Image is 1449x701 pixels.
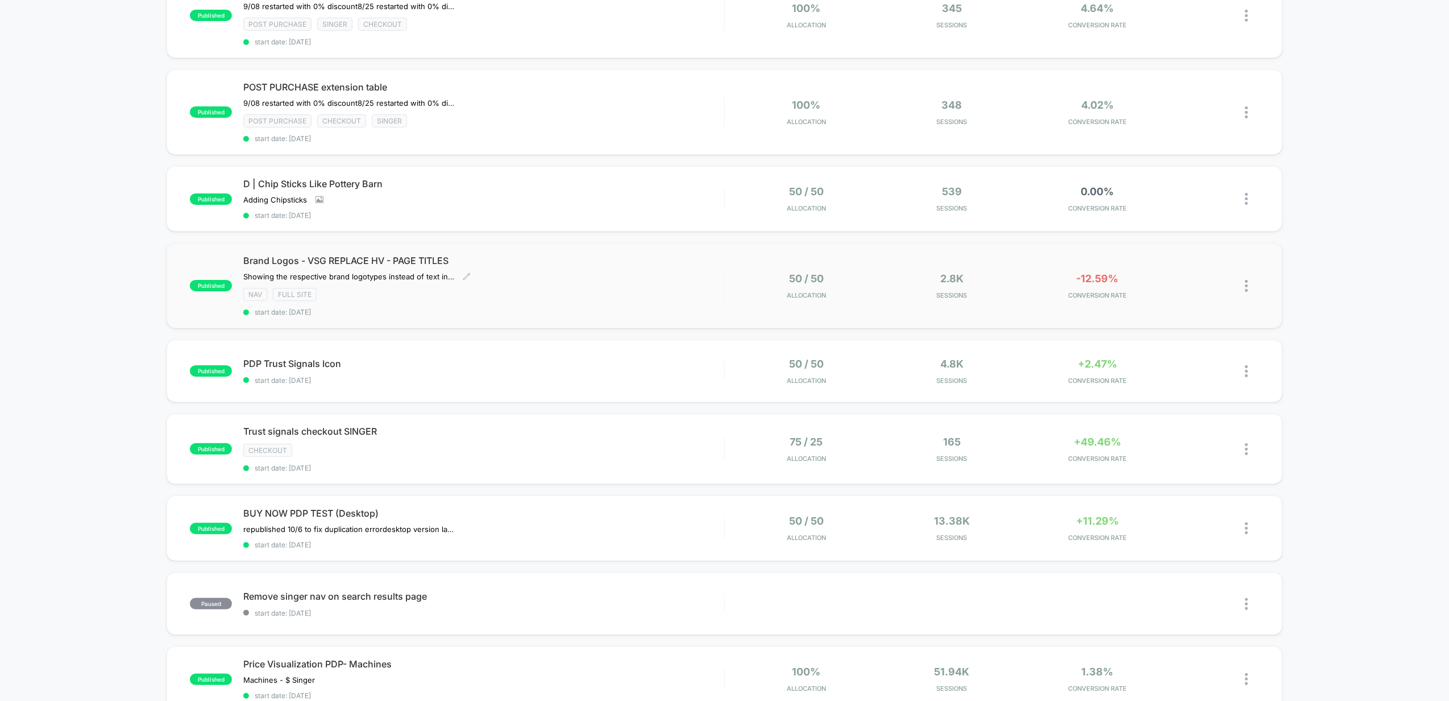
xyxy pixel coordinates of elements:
span: published [190,10,232,21]
span: published [190,280,232,291]
img: close [1245,280,1248,292]
span: Singer [372,114,407,127]
span: CONVERSION RATE [1027,455,1167,463]
span: start date: [DATE] [243,134,724,143]
span: Sessions [882,118,1022,126]
img: close [1245,522,1248,534]
span: start date: [DATE] [243,691,724,700]
span: 100% [792,666,820,678]
span: 4.64% [1081,2,1114,14]
span: 9/08 restarted with 0% discount﻿8/25 restarted with 0% discount due to Laborday promo [243,98,454,108]
span: start date: [DATE] [243,541,724,549]
span: 100% [792,99,820,111]
span: +49.46% [1074,436,1121,448]
span: published [190,523,232,534]
img: close [1245,106,1248,118]
span: start date: [DATE] [243,464,724,472]
span: CONVERSION RATE [1027,291,1167,299]
span: paused [190,598,232,609]
span: Sessions [882,377,1022,385]
span: POST PURCHASE extension table [243,81,724,93]
span: published [190,365,232,377]
span: Post Purchase [243,114,312,127]
span: published [190,443,232,455]
span: checkout [243,444,292,457]
span: Allocation [787,377,826,385]
span: Post Purchase [243,18,312,31]
span: Allocation [787,534,826,542]
span: 348 [941,99,962,111]
span: Brand Logos - VSG REPLACE HV - PAGE TITLES [243,255,724,266]
span: 4.8k [940,358,964,370]
span: NAV [243,288,267,301]
span: Sessions [882,455,1022,463]
span: CONVERSION RATE [1027,21,1167,29]
span: 50 / 50 [789,358,824,370]
span: 100% [792,2,820,14]
span: published [190,193,232,205]
span: checkout [317,114,366,127]
span: Allocation [787,684,826,692]
span: Singer [317,18,352,31]
span: CONVERSION RATE [1027,118,1167,126]
span: Price Visualization PDP- Machines [243,658,724,670]
span: start date: [DATE] [243,376,724,385]
img: close [1245,673,1248,685]
span: 539 [942,185,962,197]
span: 345 [942,2,962,14]
span: Allocation [787,21,826,29]
span: Allocation [787,118,826,126]
span: 2.8k [940,273,964,284]
span: BUY NOW PDP TEST (Desktop) [243,508,724,519]
img: close [1245,193,1248,205]
span: D | Chip Sticks Like Pottery Barn [243,178,724,189]
span: Trust signals checkout SINGER [243,426,724,437]
span: Allocation [787,204,826,212]
span: +2.47% [1078,358,1117,370]
span: -12.59% [1076,273,1118,284]
span: 4.02% [1081,99,1114,111]
span: start date: [DATE] [243,308,724,316]
span: Machines - $ Singer [243,675,315,684]
span: 50 / 50 [789,515,824,527]
span: Allocation [787,455,826,463]
span: Remove singer nav on search results page [243,591,724,602]
span: +11.29% [1076,515,1119,527]
img: close [1245,10,1248,22]
span: 75 / 25 [790,436,823,448]
span: 50 / 50 [789,273,824,284]
span: 50 / 50 [789,185,824,197]
span: Sessions [882,534,1022,542]
span: CONVERSION RATE [1027,377,1167,385]
span: CONVERSION RATE [1027,534,1167,542]
span: 9/08 restarted with 0% discount8/25 restarted with 0% discount due to Laborday promo10% off 6% CR... [243,2,454,11]
span: start date: [DATE] [243,211,724,220]
span: Sessions [882,684,1022,692]
span: Showing the respective brand logotypes instead of text in tabs [243,272,454,281]
span: Sessions [882,21,1022,29]
span: CONVERSION RATE [1027,684,1167,692]
span: 1.38% [1081,666,1113,678]
span: 51.94k [934,666,969,678]
span: start date: [DATE] [243,609,724,617]
img: close [1245,443,1248,455]
span: 165 [943,436,961,448]
span: Sessions [882,204,1022,212]
span: published [190,674,232,685]
img: close [1245,365,1248,377]
span: CONVERSION RATE [1027,204,1167,212]
span: Full site [273,288,317,301]
span: start date: [DATE] [243,38,724,46]
span: republished 10/6 to fix duplication errordesktop version launched 8.29 - republished on 9/2 to en... [243,525,454,534]
span: Sessions [882,291,1022,299]
span: Adding Chipsticks [243,195,307,204]
span: 13.38k [934,515,970,527]
span: checkout [358,18,407,31]
span: published [190,106,232,118]
span: 0.00% [1081,185,1114,197]
span: Allocation [787,291,826,299]
span: PDP Trust Signals Icon [243,358,724,369]
img: close [1245,598,1248,610]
